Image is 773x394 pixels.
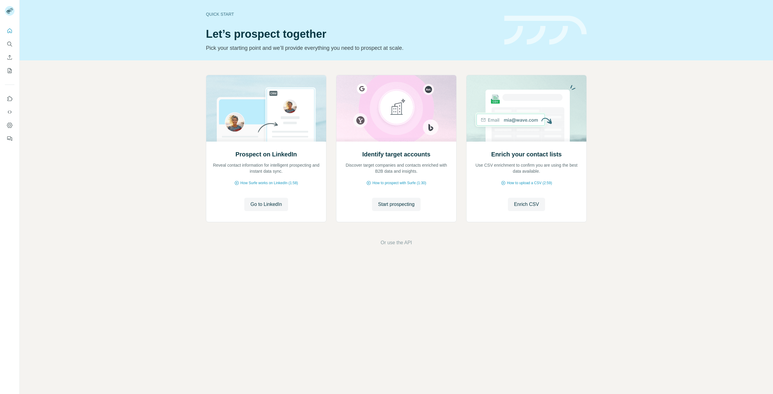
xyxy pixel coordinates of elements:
[236,150,297,159] h2: Prospect on LinkedIn
[5,52,14,63] button: Enrich CSV
[473,162,580,174] p: Use CSV enrichment to confirm you are using the best data available.
[507,180,552,186] span: How to upload a CSV (2:59)
[362,150,431,159] h2: Identify target accounts
[372,180,426,186] span: How to prospect with Surfe (1:30)
[5,93,14,104] button: Use Surfe on LinkedIn
[504,16,587,45] img: banner
[5,107,14,117] button: Use Surfe API
[240,180,298,186] span: How Surfe works on LinkedIn (1:58)
[491,150,562,159] h2: Enrich your contact lists
[336,75,457,142] img: Identify target accounts
[212,162,320,174] p: Reveal contact information for intelligent prospecting and instant data sync.
[380,239,412,246] button: Or use the API
[5,133,14,144] button: Feedback
[466,75,587,142] img: Enrich your contact lists
[372,198,421,211] button: Start prospecting
[514,201,539,208] span: Enrich CSV
[206,28,497,40] h1: Let’s prospect together
[250,201,282,208] span: Go to LinkedIn
[5,39,14,50] button: Search
[5,120,14,131] button: Dashboard
[244,198,288,211] button: Go to LinkedIn
[342,162,450,174] p: Discover target companies and contacts enriched with B2B data and insights.
[5,25,14,36] button: Quick start
[378,201,415,208] span: Start prospecting
[5,65,14,76] button: My lists
[508,198,545,211] button: Enrich CSV
[206,44,497,52] p: Pick your starting point and we’ll provide everything you need to prospect at scale.
[206,11,497,17] div: Quick start
[206,75,326,142] img: Prospect on LinkedIn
